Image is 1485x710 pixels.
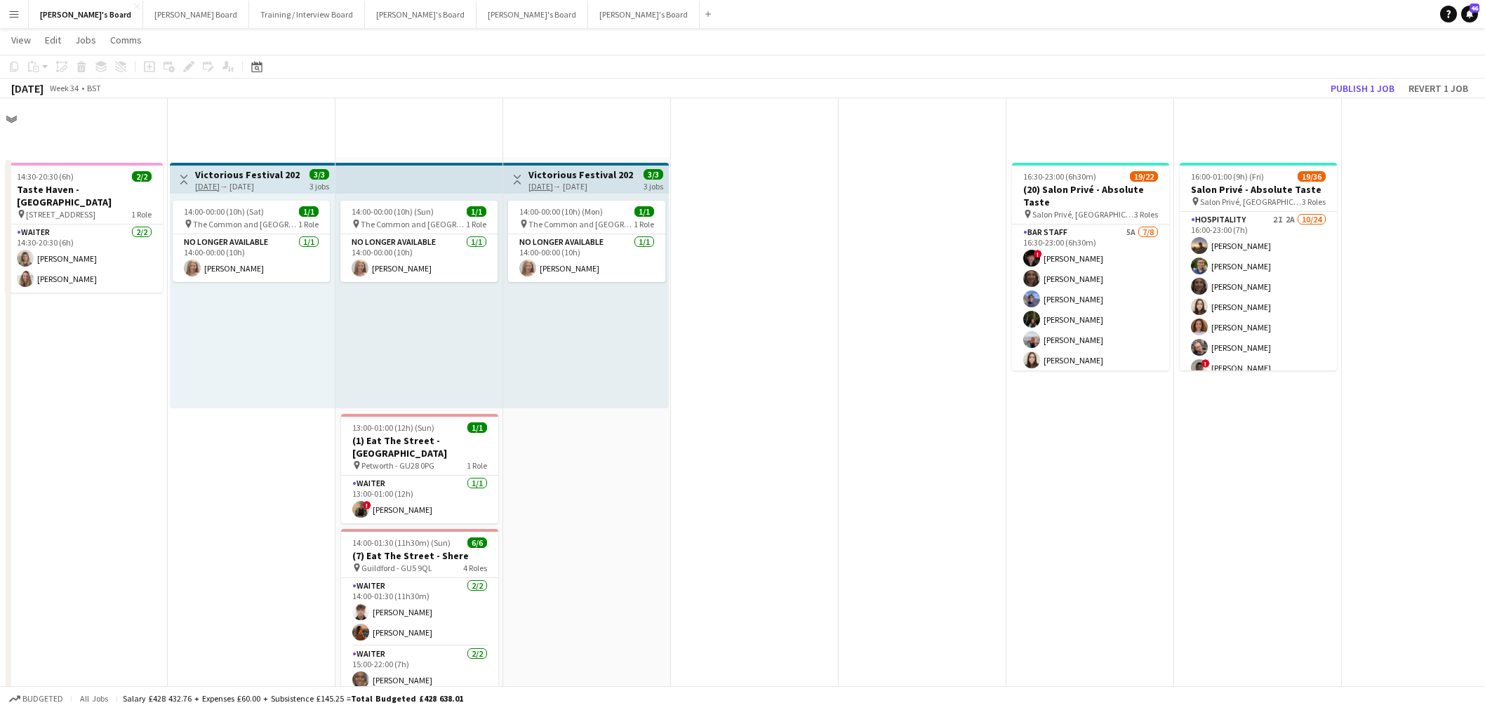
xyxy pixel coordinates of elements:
app-job-card: 14:00-00:00 (10h) (Sun)1/1 The Common and [GEOGRAPHIC_DATA], [GEOGRAPHIC_DATA], [GEOGRAPHIC_DATA]... [340,201,498,282]
span: 1/1 [634,206,654,217]
a: 46 [1461,6,1478,22]
span: 16:00-01:00 (9h) (Fri) [1191,171,1264,182]
app-job-card: 14:30-20:30 (6h)2/2Taste Haven - [GEOGRAPHIC_DATA] [STREET_ADDRESS]1 RoleWaiter2/214:30-20:30 (6h... [6,163,163,293]
div: BST [87,83,101,93]
span: 1 Role [298,219,319,229]
span: Petworth - GU28 0PG [361,460,434,471]
span: 1/1 [299,206,319,217]
app-card-role: No Longer Available1/114:00-00:00 (10h)[PERSON_NAME] [173,234,330,282]
h3: (20) Salon Privé - Absolute Taste [1012,183,1169,208]
app-card-role: BAR STAFF5A7/816:30-23:00 (6h30m)![PERSON_NAME][PERSON_NAME][PERSON_NAME][PERSON_NAME][PERSON_NAM... [1012,225,1169,415]
h3: (1) Eat The Street - [GEOGRAPHIC_DATA] [341,434,498,460]
button: [PERSON_NAME]'s Board [477,1,588,28]
span: 1 Role [467,460,487,471]
a: Comms [105,31,147,49]
span: 14:30-20:30 (6h) [17,171,74,182]
div: 3 jobs [309,180,329,192]
span: 6/6 [467,537,487,548]
div: Salary £428 432.76 + Expenses £60.00 + Subsistence £145.25 = [123,693,463,704]
div: 3 jobs [644,180,663,192]
button: Publish 1 job [1325,79,1400,98]
span: 14:00-00:00 (10h) (Mon) [519,206,603,217]
button: [PERSON_NAME]'s Board [588,1,700,28]
span: 14:00-00:00 (10h) (Sun) [352,206,434,217]
span: ! [1201,359,1210,368]
span: 4 Roles [463,563,487,573]
span: 46 [1470,4,1479,13]
span: ! [1034,250,1042,258]
button: Training / Interview Board [249,1,365,28]
button: Budgeted [7,691,65,706]
a: Edit [39,31,67,49]
button: [PERSON_NAME] Board [143,1,249,28]
div: [DATE] [11,81,44,95]
app-job-card: 13:00-01:00 (12h) (Sun)1/1(1) Eat The Street - [GEOGRAPHIC_DATA] Petworth - GU28 0PG1 RoleWaiter1... [341,414,498,523]
app-job-card: 14:00-00:00 (10h) (Mon)1/1 The Common and [GEOGRAPHIC_DATA], [GEOGRAPHIC_DATA], [GEOGRAPHIC_DATA]... [508,201,665,282]
span: The Common and [GEOGRAPHIC_DATA], [GEOGRAPHIC_DATA], [GEOGRAPHIC_DATA] [528,219,634,229]
span: 3 Roles [1134,209,1158,220]
span: Total Budgeted £428 638.01 [351,693,463,704]
span: The Common and [GEOGRAPHIC_DATA], [GEOGRAPHIC_DATA], [GEOGRAPHIC_DATA] [193,219,298,229]
span: Jobs [75,34,96,46]
app-job-card: 14:00-00:00 (10h) (Sat)1/1 The Common and [GEOGRAPHIC_DATA], [GEOGRAPHIC_DATA], [GEOGRAPHIC_DATA]... [173,201,330,282]
app-card-role: Waiter2/214:00-01:30 (11h30m)[PERSON_NAME][PERSON_NAME] [341,578,498,646]
span: 3 Roles [1302,196,1326,207]
span: 1/1 [467,206,486,217]
button: Revert 1 job [1403,79,1474,98]
span: The Common and [GEOGRAPHIC_DATA], [GEOGRAPHIC_DATA], [GEOGRAPHIC_DATA] [361,219,466,229]
span: Guildford - GU5 9QL [361,563,432,573]
app-card-role: Waiter1/113:00-01:00 (12h)![PERSON_NAME] [341,476,498,523]
span: 19/36 [1298,171,1326,182]
span: 14:00-00:00 (10h) (Sat) [184,206,264,217]
button: [PERSON_NAME]'s Board [365,1,477,28]
span: Week 34 [46,83,81,93]
span: Salon Privé, [GEOGRAPHIC_DATA] [1032,209,1134,220]
button: [PERSON_NAME]'s Board [29,1,143,28]
span: View [11,34,31,46]
app-job-card: 16:00-01:00 (9h) (Fri)19/36Salon Privé - Absolute Taste Salon Privé, [GEOGRAPHIC_DATA]3 RolesHosp... [1180,163,1337,370]
span: 1 Role [466,219,486,229]
span: 3/3 [644,169,663,180]
span: 16:30-23:00 (6h30m) [1023,171,1096,182]
h3: Victorious Festival 2025!🎸 [195,168,300,181]
h3: Taste Haven - [GEOGRAPHIC_DATA] [6,183,163,208]
a: View [6,31,36,49]
h3: (7) Eat The Street - Shere [341,549,498,562]
div: → [DATE] [528,181,633,192]
app-card-role: No Longer Available1/114:00-00:00 (10h)[PERSON_NAME] [340,234,498,282]
span: 1 Role [634,219,654,229]
span: 2/2 [132,171,152,182]
span: 1/1 [467,422,487,433]
app-card-role: Waiter2/214:30-20:30 (6h)[PERSON_NAME][PERSON_NAME] [6,225,163,293]
span: [STREET_ADDRESS] [26,209,95,220]
span: 13:00-01:00 (12h) (Sun) [352,422,434,433]
span: Edit [45,34,61,46]
span: ! [363,501,371,509]
span: 1 Role [131,209,152,220]
app-card-role: No Longer Available1/114:00-00:00 (10h)[PERSON_NAME] [508,234,665,282]
h3: Salon Privé - Absolute Taste [1180,183,1337,196]
span: All jobs [77,693,111,704]
tcxspan: Call 22-08-2025 via 3CX [195,181,220,192]
span: Salon Privé, [GEOGRAPHIC_DATA] [1200,196,1302,207]
a: Jobs [69,31,102,49]
tcxspan: Call 22-08-2025 via 3CX [528,181,553,192]
span: 3/3 [309,169,329,180]
h3: Victorious Festival 2025!🎸 [528,168,633,181]
div: → [DATE] [195,181,300,192]
span: Comms [110,34,142,46]
app-job-card: 16:30-23:00 (6h30m)19/22(20) Salon Privé - Absolute Taste Salon Privé, [GEOGRAPHIC_DATA]3 RolesBA... [1012,163,1169,370]
span: 14:00-01:30 (11h30m) (Sun) [352,537,451,548]
span: Budgeted [22,694,63,704]
span: 19/22 [1130,171,1158,182]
